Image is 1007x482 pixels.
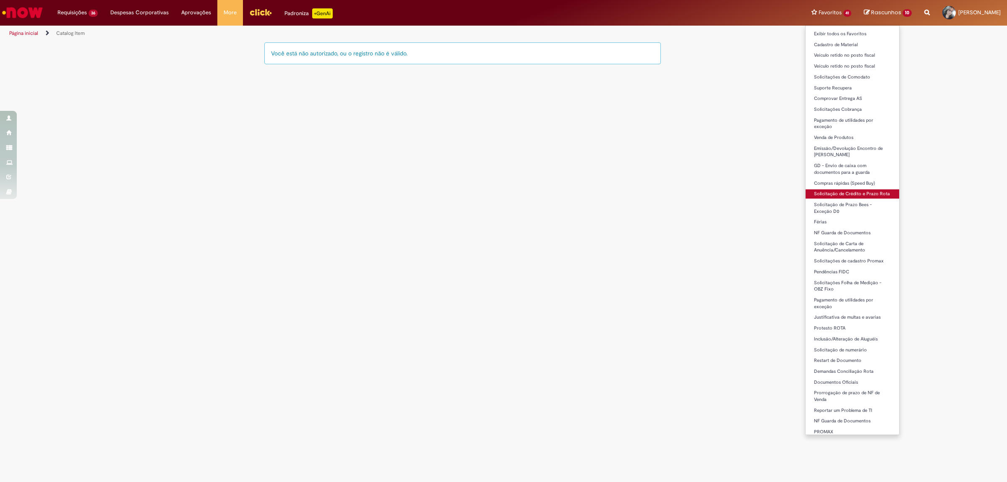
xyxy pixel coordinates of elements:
a: PROMAX [806,427,900,437]
a: Férias [806,217,900,227]
a: Pagamento de utilidades por exceção [806,116,900,131]
a: Solicitações Folha de Medição - OBZ Fixo [806,278,900,294]
a: Demandas Conciliação Rota [806,367,900,376]
span: [PERSON_NAME] [958,9,1001,16]
span: 10 [903,9,912,17]
a: Comprovar Entrega AS [806,94,900,103]
a: Inclusão/Alteração de Aluguéis [806,335,900,344]
a: Cadastro de Material [806,40,900,50]
span: More [224,8,237,17]
a: Venda de Produtos [806,133,900,142]
a: Solicitações de cadastro Promax [806,257,900,266]
a: Exibir todos os Favoritos [806,29,900,39]
a: Solicitações Cobrança [806,105,900,114]
a: Rascunhos [864,9,912,17]
a: Restart de Documento [806,356,900,365]
div: Padroniza [284,8,333,18]
a: Solicitação de numerário [806,346,900,355]
a: Pendências FIDC [806,267,900,277]
span: Requisições [57,8,87,17]
a: Solicitação de Carta de Anuência/Cancelamento [806,239,900,255]
ul: Trilhas de página [6,26,665,41]
a: Justificativa de multas e avarias [806,313,900,322]
a: Veículo retido no posto fiscal [806,51,900,60]
img: click_logo_yellow_360x200.png [249,6,272,18]
a: Veículo retido no posto fiscal [806,62,900,71]
a: Prorrogação de prazo de NF de Venda [806,388,900,404]
a: NF Guarda de Documentos [806,417,900,426]
img: ServiceNow [1,4,44,21]
a: Catalog Item [56,30,85,37]
a: Pagamento de utilidades por exceção [806,296,900,311]
span: Despesas Corporativas [110,8,169,17]
a: Solicitações de Comodato [806,73,900,82]
a: Protesto ROTA [806,324,900,333]
p: +GenAi [312,8,333,18]
span: 36 [89,10,98,17]
a: GD - Envio de caixa com documentos para a guarda [806,161,900,177]
span: Rascunhos [871,8,901,16]
a: Solicitação de Prazo Bees - Exceção D0 [806,200,900,216]
span: Favoritos [819,8,842,17]
a: Compras rápidas (Speed Buy) [806,179,900,188]
a: Suporte Recupera [806,84,900,93]
span: Aprovações [181,8,211,17]
a: Documentos Oficiais [806,378,900,387]
div: Você está não autorizado, ou o registro não é válido. [264,42,661,64]
a: Reportar um Problema de TI [806,406,900,415]
ul: Favoritos [805,25,900,435]
span: 41 [843,10,852,17]
a: Solicitação de Crédito e Prazo Rota [806,189,900,199]
a: Emissão/Devolução Encontro de [PERSON_NAME] [806,144,900,160]
a: NF Guarda de Documentos [806,228,900,238]
a: Página inicial [9,30,38,37]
